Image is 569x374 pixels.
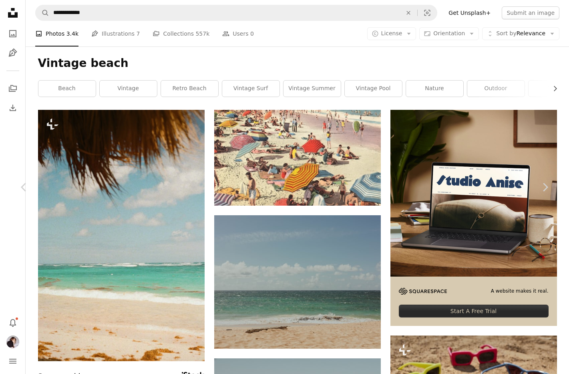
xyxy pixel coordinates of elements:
[38,81,96,97] a: beach
[482,27,559,40] button: Sort byRelevance
[214,278,381,285] a: a sandy beach with waves coming in to shore
[5,353,21,369] button: Menu
[38,232,205,239] a: a man walking on the beach carrying a surfboard
[214,154,381,161] a: people on beach during daytime
[491,288,549,295] span: A website makes it real.
[433,30,465,36] span: Orientation
[36,5,49,20] button: Search Unsplash
[5,26,21,42] a: Photos
[399,305,549,317] div: Start A Free Trial
[6,336,19,348] img: Avatar of user EGLE KRLT
[502,6,559,19] button: Submit an image
[5,334,21,350] button: Profile
[38,56,557,71] h1: Vintage beach
[418,5,437,20] button: Visual search
[195,29,209,38] span: 557k
[100,81,157,97] a: vintage
[35,5,437,21] form: Find visuals sitewide
[5,81,21,97] a: Collections
[496,30,516,36] span: Sort by
[467,81,525,97] a: outdoor
[496,30,545,38] span: Relevance
[400,5,417,20] button: Clear
[222,81,279,97] a: vintage surf
[419,27,479,40] button: Orientation
[214,110,381,206] img: people on beach during daytime
[406,81,463,97] a: nature
[38,110,205,361] img: a man walking on the beach carrying a surfboard
[345,81,402,97] a: vintage pool
[5,100,21,116] a: Download History
[91,21,140,46] a: Illustrations 7
[283,81,341,97] a: vintage summer
[5,315,21,331] button: Notifications
[444,6,495,19] a: Get Unsplash+
[250,29,254,38] span: 0
[548,81,557,97] button: scroll list to the right
[5,45,21,61] a: Illustrations
[161,81,218,97] a: retro beach
[214,215,381,349] img: a sandy beach with waves coming in to shore
[153,21,209,46] a: Collections 557k
[399,288,447,295] img: file-1705255347840-230a6ab5bca9image
[381,30,402,36] span: License
[390,110,557,326] a: A website makes it real.Start A Free Trial
[222,21,254,46] a: Users 0
[367,27,416,40] button: License
[521,149,569,226] a: Next
[390,110,557,277] img: file-1705123271268-c3eaf6a79b21image
[137,29,140,38] span: 7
